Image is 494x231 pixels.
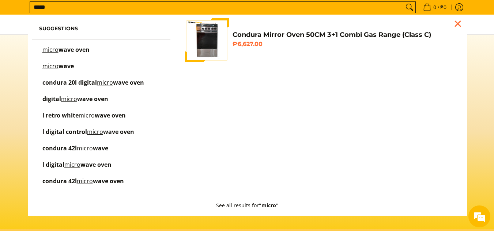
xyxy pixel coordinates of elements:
p: l digital control microwave oven [42,129,134,142]
img: Condura Mirror Oven 50CM 3+1 Combi Gas Range (Class C) [185,18,229,62]
span: wave oven [77,95,108,103]
mark: micro [79,111,95,119]
mark: micro [77,144,93,152]
span: wave [93,144,108,152]
h6: Suggestions [39,26,163,32]
a: digital microwave oven [39,96,163,109]
span: digital [42,95,61,103]
a: microwave oven [39,47,163,60]
span: wave oven [93,177,124,185]
mark: micro [87,128,103,136]
a: l retro white microwave oven [39,113,163,126]
h6: ₱6,627.00 [233,41,456,48]
span: condura 42l [42,177,77,185]
span: wave oven [95,111,126,119]
span: wave oven [113,78,144,86]
span: l digital [42,161,64,169]
mark: micro [97,78,113,86]
p: condura 42l microwave oven [42,178,124,191]
span: 0 [432,5,437,10]
span: • [421,3,449,11]
p: condura 42l microwave [42,146,108,158]
p: condura 20l digital microwave oven [42,80,144,93]
p: digital microwave oven [42,96,108,109]
h4: Condura Mirror Oven 50CM 3+1 Combi Gas Range (Class C) [233,31,456,39]
mark: micro [42,46,59,54]
strong: "micro" [259,202,279,209]
p: l retro white microwave oven [42,113,126,126]
p: microwave oven [42,47,90,60]
span: l retro white [42,111,79,119]
a: condura 42l microwave [39,146,163,158]
a: condura 42l microwave oven [39,178,163,191]
a: Condura Mirror Oven 50CM 3+1 Combi Gas Range (Class C) Condura Mirror Oven 50CM 3+1 Combi Gas Ran... [185,18,456,62]
a: condura 20l digital microwave oven [39,80,163,93]
a: l digital control microwave oven [39,129,163,142]
a: l digital microwave oven [39,162,163,175]
span: wave oven [80,161,112,169]
button: Search [404,2,415,13]
span: wave oven [59,46,90,54]
span: wave [59,62,74,70]
span: wave oven [103,128,134,136]
div: Close pop up [452,18,463,29]
p: microwave [42,63,74,76]
mark: micro [64,161,80,169]
mark: micro [42,62,59,70]
span: ₱0 [439,5,448,10]
p: l digital microwave oven [42,162,112,175]
span: condura 20l digital [42,78,97,86]
span: condura 42l [42,144,77,152]
a: microwave [39,63,163,76]
button: See all results for"micro" [209,195,286,216]
mark: micro [77,177,93,185]
span: l digital control [42,128,87,136]
mark: micro [61,95,77,103]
